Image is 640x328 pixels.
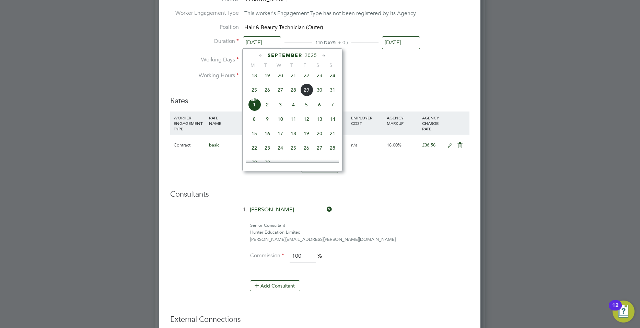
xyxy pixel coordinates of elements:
[313,98,326,111] span: 6
[382,36,420,49] input: Select one
[313,141,326,154] span: 27
[274,113,287,126] span: 10
[248,127,261,140] span: 15
[349,112,385,129] div: EMPLOYER COST
[326,113,339,126] span: 14
[170,72,239,79] label: Working Hours
[243,36,281,49] input: Select one
[300,113,313,126] span: 12
[250,236,469,243] div: [PERSON_NAME][EMAIL_ADDRESS][PERSON_NAME][DOMAIN_NAME]
[313,83,326,96] span: 30
[172,112,207,135] div: WORKER ENGAGEMENT TYPE
[268,52,302,58] span: September
[300,83,313,96] span: 29
[259,62,272,68] span: T
[311,62,324,68] span: S
[420,112,444,135] div: AGENCY CHARGE RATE
[244,24,323,31] span: Hair & Beauty Technician (Outer)
[326,141,339,154] span: 28
[612,305,618,314] div: 12
[351,142,358,148] span: n/a
[287,113,300,126] span: 11
[246,62,259,68] span: M
[326,83,339,96] span: 31
[250,229,469,236] div: Hunter Education Limited
[261,113,274,126] span: 9
[313,69,326,82] span: 23
[261,141,274,154] span: 23
[326,69,339,82] span: 24
[274,83,287,96] span: 27
[261,98,274,111] span: 2
[250,252,284,259] label: Commission
[261,69,274,82] span: 19
[298,62,311,68] span: F
[207,112,243,129] div: RATE NAME
[170,38,239,45] label: Duration
[613,301,635,323] button: Open Resource Center, 12 new notifications
[170,189,469,199] h3: Consultants
[422,142,435,148] span: £36.58
[261,83,274,96] span: 26
[170,24,239,31] label: Position
[248,98,261,111] span: 1
[250,280,300,291] button: Add Consultant
[170,315,469,325] h3: External Connections
[324,62,337,68] span: S
[287,98,300,111] span: 4
[287,83,300,96] span: 28
[387,142,402,148] span: 18.00%
[313,113,326,126] span: 13
[300,69,313,82] span: 22
[248,98,261,102] span: Sep
[248,141,261,154] span: 22
[305,52,317,58] span: 2025
[170,89,469,106] h3: Rates
[317,253,322,259] span: %
[285,62,298,68] span: T
[248,113,261,126] span: 8
[274,69,287,82] span: 20
[248,69,261,82] span: 18
[326,127,339,140] span: 21
[170,10,239,17] label: Worker Engagement Type
[287,127,300,140] span: 18
[261,156,274,169] span: 30
[300,141,313,154] span: 26
[287,141,300,154] span: 25
[315,40,335,46] span: 110 DAYS
[274,98,287,111] span: 3
[247,205,332,215] input: Search for...
[274,141,287,154] span: 24
[300,98,313,111] span: 5
[172,135,207,155] div: Contract
[326,98,339,111] span: 7
[287,69,300,82] span: 21
[209,142,219,148] span: basic
[250,222,469,229] div: Senior Consultant
[300,127,313,140] span: 19
[248,83,261,96] span: 25
[261,127,274,140] span: 16
[274,127,287,140] span: 17
[244,10,417,17] span: This worker's Engagement Type has not been registered by its Agency.
[272,62,285,68] span: W
[313,127,326,140] span: 20
[170,56,239,63] label: Working Days
[170,205,469,222] li: 1.
[248,156,261,169] span: 29
[385,112,420,129] div: AGENCY MARKUP
[335,39,348,46] span: ( + 0 )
